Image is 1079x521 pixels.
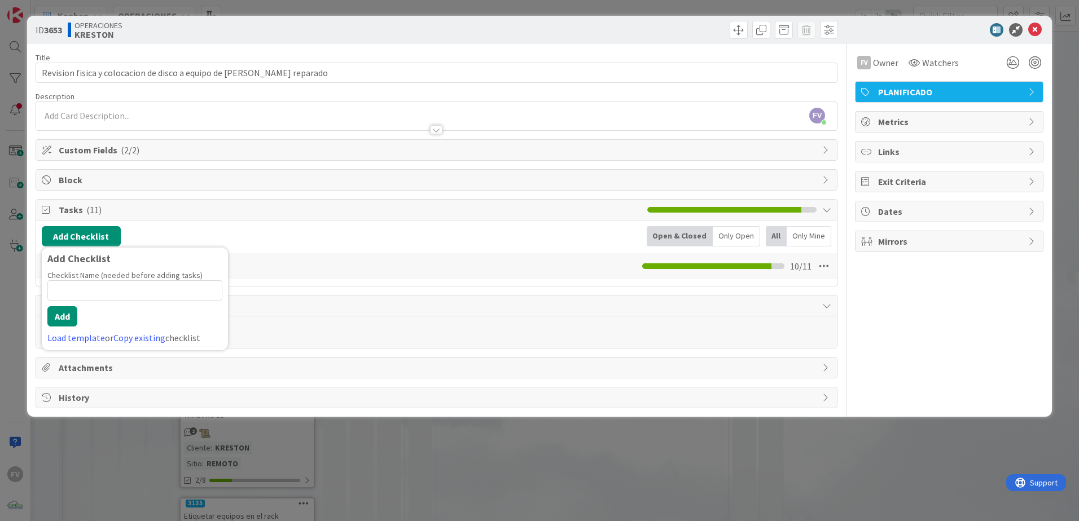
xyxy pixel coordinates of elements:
div: Add Checklist [47,253,222,264]
span: Exit Criteria [878,175,1023,188]
b: KRESTON [74,30,122,39]
span: Metrics [878,115,1023,129]
label: Checklist Name (needed before adding tasks) [47,270,203,280]
span: Tasks [59,203,642,217]
div: All [766,226,787,246]
span: Comments [59,299,817,312]
span: Attachments [59,361,817,374]
div: Open & Closed [647,226,713,246]
span: Support [24,2,51,15]
a: Load template [47,332,105,343]
button: Add [47,306,77,326]
div: Only Open [713,226,760,246]
span: Dates [878,205,1023,218]
span: History [59,391,817,404]
b: 3653 [44,24,62,36]
span: Mirrors [878,235,1023,248]
span: Owner [873,56,898,69]
span: ID [36,23,62,37]
label: Title [36,52,50,63]
div: Only Mine [787,226,831,246]
span: PLANIFICADO [878,85,1023,99]
button: Add Checklist [42,226,121,246]
div: or checklist [47,331,222,345]
span: ( 2/2 ) [121,144,139,156]
span: OPERACIONES [74,21,122,30]
span: Block [59,173,817,187]
span: ( 11 ) [86,204,102,215]
input: type card name here... [36,63,837,83]
span: FV [809,108,825,123]
span: Links [878,145,1023,158]
span: 10 / 11 [790,259,812,273]
span: Description [36,91,74,101]
span: Custom Fields [59,143,817,157]
span: Watchers [922,56,959,69]
a: Copy existing [113,332,165,343]
div: FV [857,56,871,69]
